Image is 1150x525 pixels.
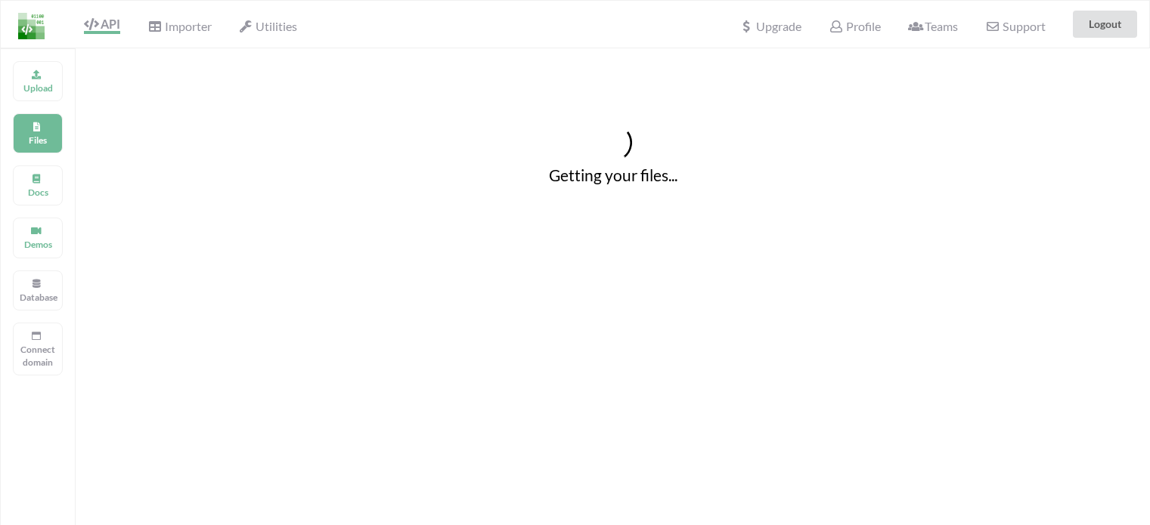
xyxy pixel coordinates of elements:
[20,291,56,304] p: Database
[985,20,1045,32] span: Support
[20,238,56,251] p: Demos
[239,19,297,33] span: Utilities
[20,186,56,199] p: Docs
[739,20,801,32] span: Upgrade
[1073,11,1137,38] button: Logout
[829,19,880,33] span: Profile
[147,19,211,33] span: Importer
[84,17,120,31] span: API
[20,82,56,94] p: Upload
[76,165,1150,184] h4: Getting your files...
[20,134,56,147] p: Files
[20,343,56,369] p: Connect domain
[908,19,958,33] span: Teams
[18,13,45,39] img: LogoIcon.png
